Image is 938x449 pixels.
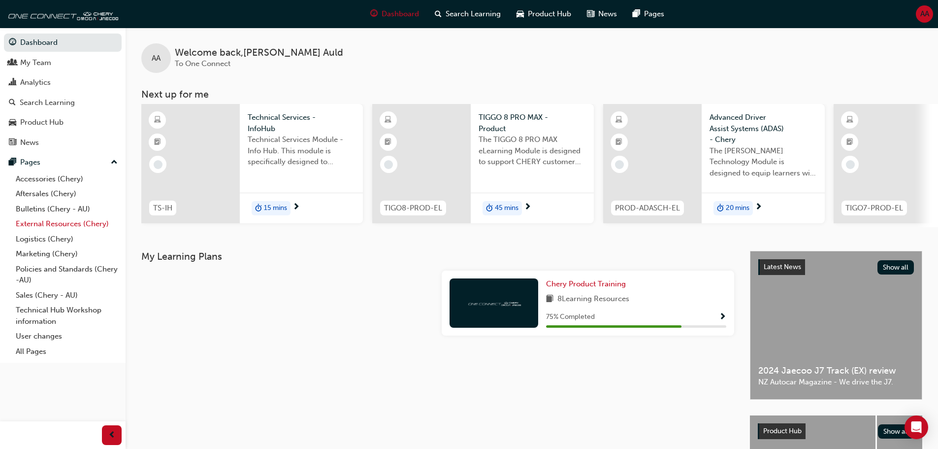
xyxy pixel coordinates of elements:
[546,279,626,288] span: Chery Product Training
[517,8,524,20] span: car-icon
[9,118,16,127] span: car-icon
[385,136,391,149] span: booktick-icon
[479,134,586,168] span: The TIGGO 8 PRO MAX eLearning Module is designed to support CHERY customer facing staff with the ...
[644,8,664,20] span: Pages
[20,97,75,108] div: Search Learning
[615,160,624,169] span: learningRecordVerb_NONE-icon
[4,134,122,152] a: News
[362,4,427,24] a: guage-iconDashboard
[4,73,122,92] a: Analytics
[615,136,622,149] span: booktick-icon
[877,260,914,275] button: Show all
[5,4,118,24] img: oneconnect
[20,117,64,128] div: Product Hub
[479,112,586,134] span: TIGGO 8 PRO MAX - Product
[152,53,161,64] span: AA
[710,112,817,145] span: Advanced Driver Assist Systems (ADAS) - Chery
[108,429,116,442] span: prev-icon
[603,104,825,223] a: PROD-ADASCH-ELAdvanced Driver Assist Systems (ADAS) - CheryThe [PERSON_NAME] Technology Module is...
[111,156,118,169] span: up-icon
[758,423,914,439] a: Product HubShow all
[384,203,442,214] span: TIGO8-PROD-EL
[4,94,122,112] a: Search Learning
[12,186,122,202] a: Aftersales (Chery)
[4,34,122,52] a: Dashboard
[4,153,122,172] button: Pages
[12,303,122,329] a: Technical Hub Workshop information
[12,172,122,187] a: Accessories (Chery)
[12,246,122,262] a: Marketing (Chery)
[758,377,914,388] span: NZ Autocar Magazine - We drive the J7.
[370,8,378,20] span: guage-icon
[9,158,16,167] span: pages-icon
[726,203,749,214] span: 20 mins
[763,427,802,435] span: Product Hub
[495,203,518,214] span: 45 mins
[845,203,903,214] span: TIGO7-PROD-EL
[905,415,928,439] div: Open Intercom Messenger
[12,329,122,344] a: User changes
[12,202,122,217] a: Bulletins (Chery - AU)
[20,157,40,168] div: Pages
[12,262,122,288] a: Policies and Standards (Chery -AU)
[4,113,122,132] a: Product Hub
[20,137,39,148] div: News
[372,104,594,223] a: TIGO8-PROD-ELTIGGO 8 PRO MAX - ProductThe TIGGO 8 PRO MAX eLearning Module is designed to support...
[153,203,172,214] span: TS-IH
[719,313,726,322] span: Show Progress
[625,4,672,24] a: pages-iconPages
[20,77,51,88] div: Analytics
[524,203,531,212] span: next-icon
[9,38,16,47] span: guage-icon
[486,202,493,215] span: duration-icon
[764,263,801,271] span: Latest News
[435,8,442,20] span: search-icon
[719,311,726,323] button: Show Progress
[878,424,915,439] button: Show all
[717,202,724,215] span: duration-icon
[846,114,853,127] span: learningResourceType_ELEARNING-icon
[141,104,363,223] a: TS-IHTechnical Services - InfoHubTechnical Services Module - Info Hub. This module is specificall...
[9,138,16,147] span: news-icon
[750,251,922,400] a: Latest NewsShow all2024 Jaecoo J7 Track (EX) reviewNZ Autocar Magazine - We drive the J7.
[546,278,630,290] a: Chery Product Training
[446,8,501,20] span: Search Learning
[12,344,122,359] a: All Pages
[916,5,933,23] button: AA
[546,293,553,306] span: book-icon
[557,293,629,306] span: 8 Learning Resources
[9,99,16,107] span: search-icon
[846,136,853,149] span: booktick-icon
[154,160,162,169] span: learningRecordVerb_NONE-icon
[175,47,343,59] span: Welcome back , [PERSON_NAME] Auld
[467,298,521,308] img: oneconnect
[633,8,640,20] span: pages-icon
[615,203,680,214] span: PROD-ADASCH-EL
[615,114,622,127] span: learningResourceType_ELEARNING-icon
[755,203,762,212] span: next-icon
[255,202,262,215] span: duration-icon
[598,8,617,20] span: News
[382,8,419,20] span: Dashboard
[385,114,391,127] span: learningResourceType_ELEARNING-icon
[4,54,122,72] a: My Team
[12,288,122,303] a: Sales (Chery - AU)
[9,78,16,87] span: chart-icon
[12,216,122,232] a: External Resources (Chery)
[920,8,929,20] span: AA
[154,114,161,127] span: learningResourceType_ELEARNING-icon
[154,136,161,149] span: booktick-icon
[20,57,51,69] div: My Team
[710,145,817,179] span: The [PERSON_NAME] Technology Module is designed to equip learners with essential knowledge about ...
[264,203,287,214] span: 15 mins
[12,232,122,247] a: Logistics (Chery)
[528,8,571,20] span: Product Hub
[758,259,914,275] a: Latest NewsShow all
[384,160,393,169] span: learningRecordVerb_NONE-icon
[587,8,594,20] span: news-icon
[248,134,355,168] span: Technical Services Module - Info Hub. This module is specifically designed to address the require...
[427,4,509,24] a: search-iconSearch Learning
[141,251,734,262] h3: My Learning Plans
